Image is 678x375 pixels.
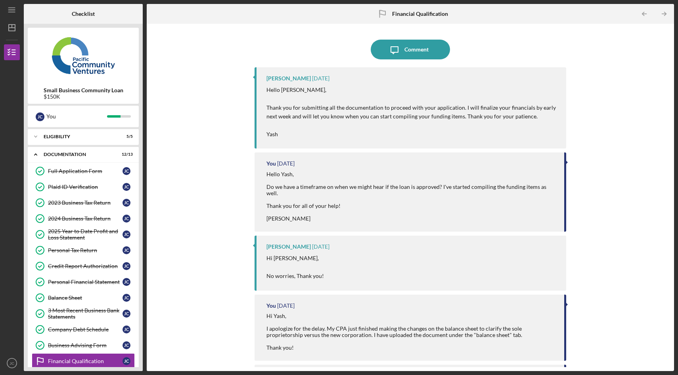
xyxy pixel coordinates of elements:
[48,263,123,269] div: Credit Report Authorization
[123,215,130,223] div: J C
[48,247,123,253] div: Personal Tax Return
[123,199,130,207] div: J C
[123,341,130,349] div: J C
[404,40,429,59] div: Comment
[119,134,133,139] div: 5 / 5
[48,279,123,285] div: Personal Financial Statement
[123,183,130,191] div: J C
[266,254,324,280] p: Hi [PERSON_NAME], No worries, Thank you!
[123,230,130,238] div: J C
[266,303,276,309] div: You
[32,227,135,242] a: 2025 Year to Date Profit and Loss StatementJC
[277,160,295,167] time: 2025-09-05 23:03
[32,290,135,306] a: Balance SheetJC
[266,75,311,82] div: [PERSON_NAME]
[266,86,558,139] p: Hello [PERSON_NAME], Thank you for submitting all the documentation to proceed with your applicat...
[266,313,556,351] div: Hi Yash, I apologize for the delay. My CPA just finished making the changes on the balance sheet ...
[119,152,133,157] div: 12 / 13
[312,244,329,250] time: 2025-09-04 00:54
[32,242,135,258] a: Personal Tax ReturnJC
[48,307,123,320] div: 3 Most Recent Business Bank Statements
[72,11,95,17] b: Checklist
[10,361,14,365] text: JC
[123,357,130,365] div: J C
[44,134,113,139] div: Eligibility
[46,110,107,123] div: You
[123,326,130,333] div: J C
[312,75,329,82] time: 2025-09-05 23:28
[36,112,44,121] div: J C
[392,11,448,17] b: Financial Qualification
[32,179,135,195] a: Plaid ID VerificationJC
[48,200,123,206] div: 2023 Business Tax Return
[32,274,135,290] a: Personal Financial StatementJC
[266,171,556,222] div: Hello Yash, Do we have a timeframe on when we might hear if the loan is approved? I've started co...
[266,160,276,167] div: You
[48,228,123,241] div: 2025 Year to Date Profit and Loss Statement
[44,152,113,157] div: Documentation
[48,326,123,333] div: Company Debt Schedule
[28,32,139,79] img: Product logo
[32,211,135,227] a: 2024 Business Tax ReturnJC
[44,93,123,100] div: $150K
[123,294,130,302] div: J C
[48,215,123,222] div: 2024 Business Tax Return
[32,306,135,322] a: 3 Most Recent Business Bank StatementsJC
[44,87,123,93] b: Small Business Community Loan
[48,295,123,301] div: Balance Sheet
[48,342,123,348] div: Business Advising Form
[266,244,311,250] div: [PERSON_NAME]
[123,278,130,286] div: J C
[371,40,450,59] button: Comment
[123,310,130,318] div: J C
[277,303,295,309] time: 2025-09-04 00:30
[48,358,123,364] div: Financial Qualification
[123,246,130,254] div: J C
[32,353,135,369] a: Financial QualificationJC
[123,167,130,175] div: J C
[48,168,123,174] div: Full Application Form
[32,195,135,211] a: 2023 Business Tax ReturnJC
[48,184,123,190] div: Plaid ID Verification
[123,262,130,270] div: J C
[32,163,135,179] a: Full Application FormJC
[4,355,20,371] button: JC
[32,337,135,353] a: Business Advising FormJC
[32,322,135,337] a: Company Debt ScheduleJC
[32,258,135,274] a: Credit Report AuthorizationJC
